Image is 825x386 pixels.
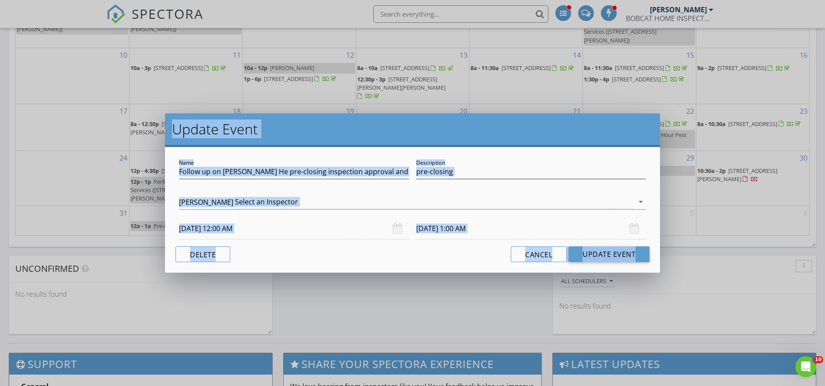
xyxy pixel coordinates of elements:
span: 10 [813,356,823,363]
button: Delete [176,246,230,262]
iframe: Intercom live chat [795,356,816,377]
button: Update Event [569,246,649,262]
div: [PERSON_NAME] [179,198,233,206]
input: Select date [179,218,409,239]
i: arrow_drop_down [635,197,646,207]
button: Cancel [511,246,567,262]
input: Select date [416,218,646,239]
h2: Update Event [172,120,653,138]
